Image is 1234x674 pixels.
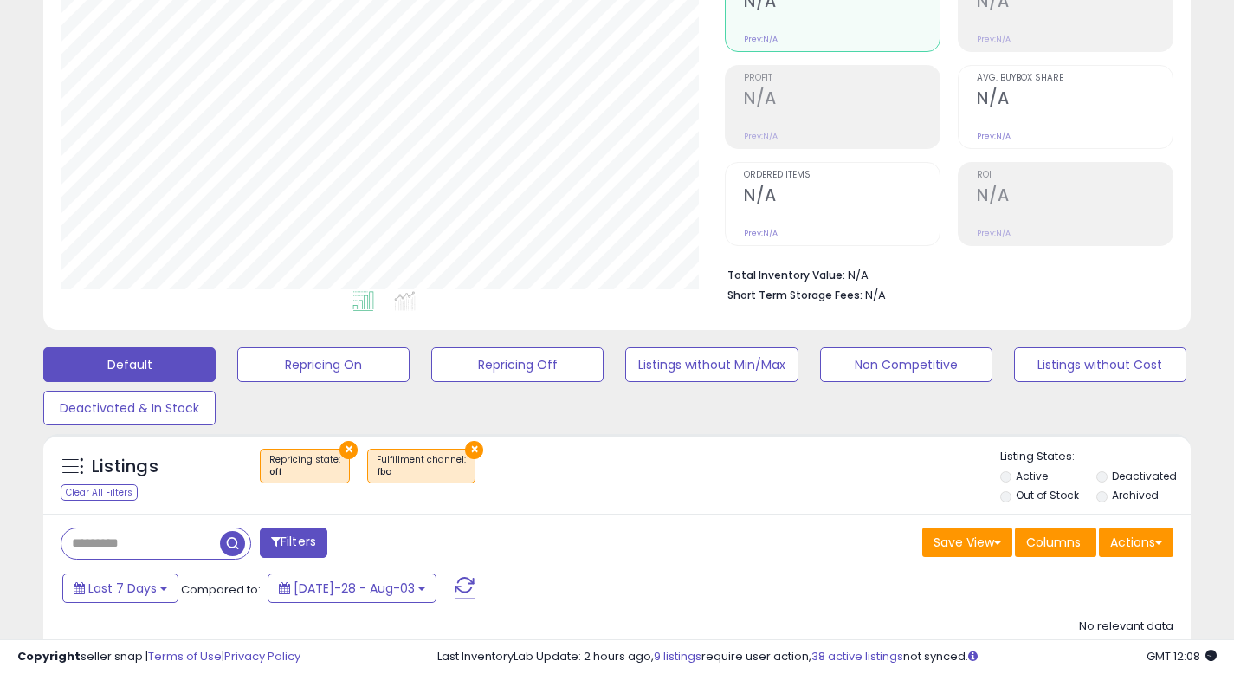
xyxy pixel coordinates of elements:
[17,648,81,664] strong: Copyright
[744,185,940,209] h2: N/A
[1015,528,1096,557] button: Columns
[977,185,1173,209] h2: N/A
[269,466,340,478] div: off
[377,453,466,479] span: Fulfillment channel :
[437,649,1217,665] div: Last InventoryLab Update: 2 hours ago, require user action, not synced.
[727,288,863,302] b: Short Term Storage Fees:
[1000,449,1191,465] p: Listing States:
[977,88,1173,112] h2: N/A
[968,651,978,662] i: Click here to read more about un-synced listings.
[820,347,992,382] button: Non Competitive
[1099,528,1173,557] button: Actions
[625,347,798,382] button: Listings without Min/Max
[61,484,138,501] div: Clear All Filters
[1112,488,1159,502] label: Archived
[744,228,778,238] small: Prev: N/A
[977,131,1011,141] small: Prev: N/A
[1112,469,1177,483] label: Deactivated
[1016,488,1079,502] label: Out of Stock
[431,347,604,382] button: Repricing Off
[1016,469,1048,483] label: Active
[977,228,1011,238] small: Prev: N/A
[1079,619,1173,635] div: No relevant data
[727,263,1160,284] li: N/A
[977,171,1173,180] span: ROI
[224,648,300,664] a: Privacy Policy
[339,441,358,459] button: ×
[1014,347,1186,382] button: Listings without Cost
[977,74,1173,83] span: Avg. Buybox Share
[727,268,845,282] b: Total Inventory Value:
[1147,648,1217,664] span: 2025-08-11 12:08 GMT
[62,574,178,603] button: Last 7 Days
[237,347,410,382] button: Repricing On
[43,347,216,382] button: Default
[88,580,157,597] span: Last 7 Days
[294,580,415,597] span: [DATE]-28 - Aug-03
[181,581,261,598] span: Compared to:
[260,528,327,558] button: Filters
[744,88,940,112] h2: N/A
[977,34,1011,44] small: Prev: N/A
[43,391,216,425] button: Deactivated & In Stock
[811,648,903,664] a: 38 active listings
[268,574,436,603] button: [DATE]-28 - Aug-03
[654,648,701,664] a: 9 listings
[148,648,222,664] a: Terms of Use
[17,649,300,665] div: seller snap | |
[744,171,940,180] span: Ordered Items
[922,528,1012,557] button: Save View
[92,455,158,479] h5: Listings
[377,466,466,478] div: fba
[744,34,778,44] small: Prev: N/A
[744,74,940,83] span: Profit
[465,441,483,459] button: ×
[744,131,778,141] small: Prev: N/A
[1026,534,1081,551] span: Columns
[269,453,340,479] span: Repricing state :
[865,287,886,303] span: N/A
